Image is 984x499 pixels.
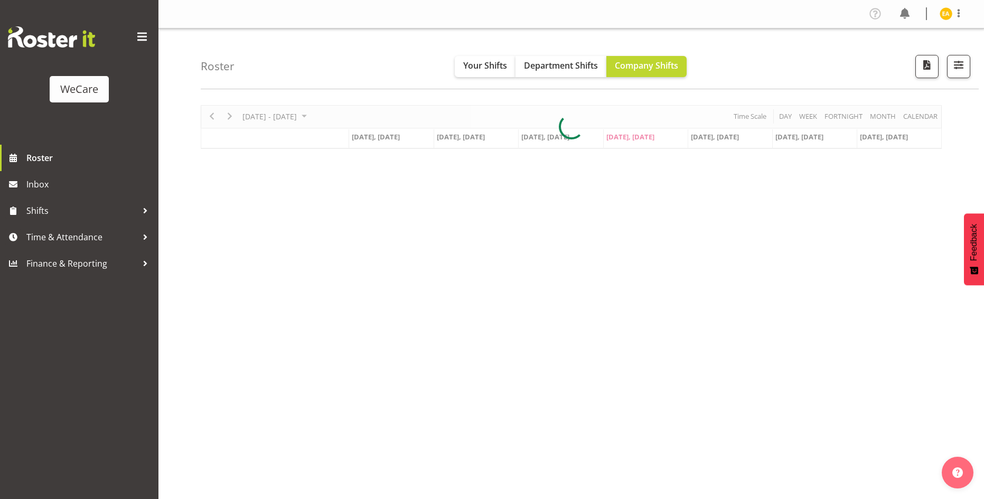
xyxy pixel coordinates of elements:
[26,203,137,219] span: Shifts
[915,55,939,78] button: Download a PDF of the roster according to the set date range.
[940,7,952,20] img: ena-advincula10844.jpg
[201,60,235,72] h4: Roster
[516,56,606,77] button: Department Shifts
[455,56,516,77] button: Your Shifts
[60,81,98,97] div: WeCare
[969,224,979,261] span: Feedback
[606,56,687,77] button: Company Shifts
[26,229,137,245] span: Time & Attendance
[524,60,598,71] span: Department Shifts
[26,256,137,271] span: Finance & Reporting
[615,60,678,71] span: Company Shifts
[947,55,970,78] button: Filter Shifts
[26,176,153,192] span: Inbox
[8,26,95,48] img: Rosterit website logo
[26,150,153,166] span: Roster
[964,213,984,285] button: Feedback - Show survey
[952,467,963,478] img: help-xxl-2.png
[463,60,507,71] span: Your Shifts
